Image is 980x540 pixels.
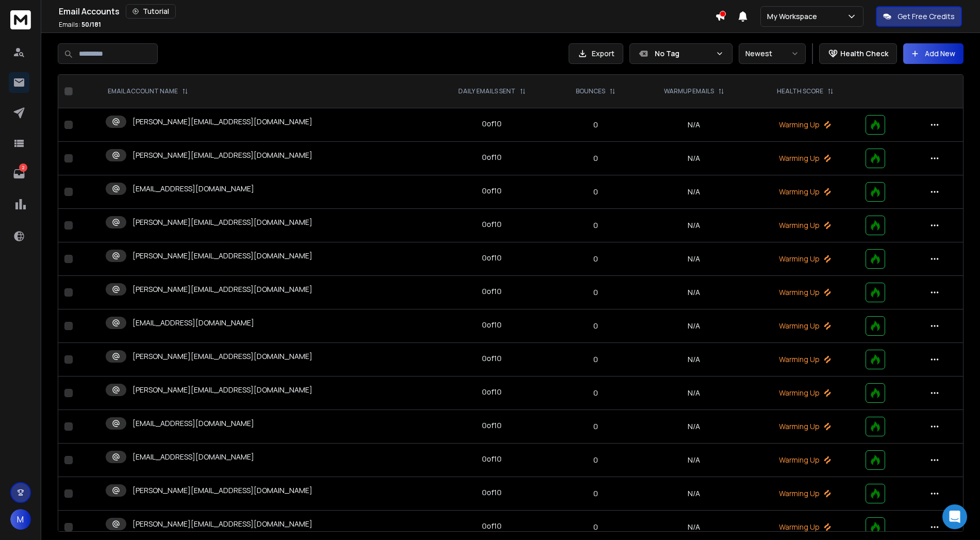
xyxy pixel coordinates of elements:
[637,175,751,209] td: N/A
[560,287,631,298] p: 0
[898,11,955,22] p: Get Free Credits
[482,387,502,397] div: 0 of 10
[757,220,853,231] p: Warming Up
[637,377,751,410] td: N/A
[10,509,31,530] button: M
[132,184,254,194] p: [EMAIL_ADDRESS][DOMAIN_NAME]
[132,485,312,496] p: [PERSON_NAME][EMAIL_ADDRESS][DOMAIN_NAME]
[637,209,751,242] td: N/A
[132,351,312,362] p: [PERSON_NAME][EMAIL_ADDRESS][DOMAIN_NAME]
[126,4,176,19] button: Tutorial
[482,420,502,431] div: 0 of 10
[840,48,888,59] p: Health Check
[132,519,312,529] p: [PERSON_NAME][EMAIL_ADDRESS][DOMAIN_NAME]
[560,488,631,499] p: 0
[458,87,516,95] p: DAILY EMAILS SENT
[637,276,751,309] td: N/A
[9,163,29,184] a: 2
[81,20,101,29] span: 50 / 181
[482,253,502,263] div: 0 of 10
[637,343,751,377] td: N/A
[757,254,853,264] p: Warming Up
[132,284,312,294] p: [PERSON_NAME][EMAIL_ADDRESS][DOMAIN_NAME]
[637,108,751,142] td: N/A
[560,153,631,163] p: 0
[637,242,751,276] td: N/A
[482,152,502,162] div: 0 of 10
[560,187,631,197] p: 0
[560,522,631,532] p: 0
[637,309,751,343] td: N/A
[757,455,853,465] p: Warming Up
[560,388,631,398] p: 0
[108,87,188,95] div: EMAIL ACCOUNT NAME
[560,254,631,264] p: 0
[19,163,27,172] p: 2
[482,119,502,129] div: 0 of 10
[560,120,631,130] p: 0
[560,220,631,231] p: 0
[757,153,853,163] p: Warming Up
[757,187,853,197] p: Warming Up
[819,43,897,64] button: Health Check
[482,186,502,196] div: 0 of 10
[482,286,502,297] div: 0 of 10
[757,287,853,298] p: Warming Up
[560,455,631,465] p: 0
[482,353,502,364] div: 0 of 10
[757,488,853,499] p: Warming Up
[59,4,715,19] div: Email Accounts
[482,521,502,531] div: 0 of 10
[560,354,631,365] p: 0
[777,87,823,95] p: HEALTH SCORE
[560,421,631,432] p: 0
[637,410,751,444] td: N/A
[739,43,806,64] button: Newest
[767,11,821,22] p: My Workspace
[942,504,967,529] div: Open Intercom Messenger
[576,87,605,95] p: BOUNCES
[132,150,312,160] p: [PERSON_NAME][EMAIL_ADDRESS][DOMAIN_NAME]
[482,487,502,498] div: 0 of 10
[637,477,751,511] td: N/A
[132,385,312,395] p: [PERSON_NAME][EMAIL_ADDRESS][DOMAIN_NAME]
[132,217,312,227] p: [PERSON_NAME][EMAIL_ADDRESS][DOMAIN_NAME]
[569,43,623,64] button: Export
[59,21,101,29] p: Emails :
[637,444,751,477] td: N/A
[132,117,312,127] p: [PERSON_NAME][EMAIL_ADDRESS][DOMAIN_NAME]
[664,87,714,95] p: WARMUP EMAILS
[132,452,254,462] p: [EMAIL_ADDRESS][DOMAIN_NAME]
[132,418,254,429] p: [EMAIL_ADDRESS][DOMAIN_NAME]
[757,120,853,130] p: Warming Up
[560,321,631,331] p: 0
[757,522,853,532] p: Warming Up
[757,421,853,432] p: Warming Up
[132,318,254,328] p: [EMAIL_ADDRESS][DOMAIN_NAME]
[876,6,962,27] button: Get Free Credits
[757,321,853,331] p: Warming Up
[637,142,751,175] td: N/A
[482,320,502,330] div: 0 of 10
[482,454,502,464] div: 0 of 10
[482,219,502,230] div: 0 of 10
[903,43,964,64] button: Add New
[757,354,853,365] p: Warming Up
[655,48,711,59] p: No Tag
[132,251,312,261] p: [PERSON_NAME][EMAIL_ADDRESS][DOMAIN_NAME]
[757,388,853,398] p: Warming Up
